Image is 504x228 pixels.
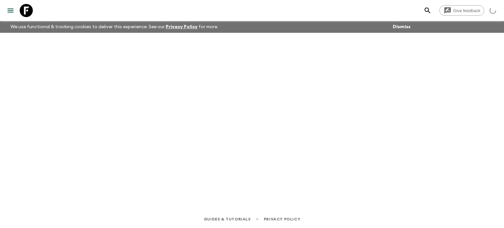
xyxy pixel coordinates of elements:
[264,216,300,223] a: Privacy Policy
[8,21,221,33] p: We use functional & tracking cookies to deliver this experience. See our for more.
[439,5,484,16] a: Give feedback
[391,22,412,31] button: Dismiss
[204,216,251,223] a: Guides & Tutorials
[4,4,17,17] button: menu
[450,8,484,13] span: Give feedback
[421,4,434,17] button: search adventures
[166,25,198,29] a: Privacy Policy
